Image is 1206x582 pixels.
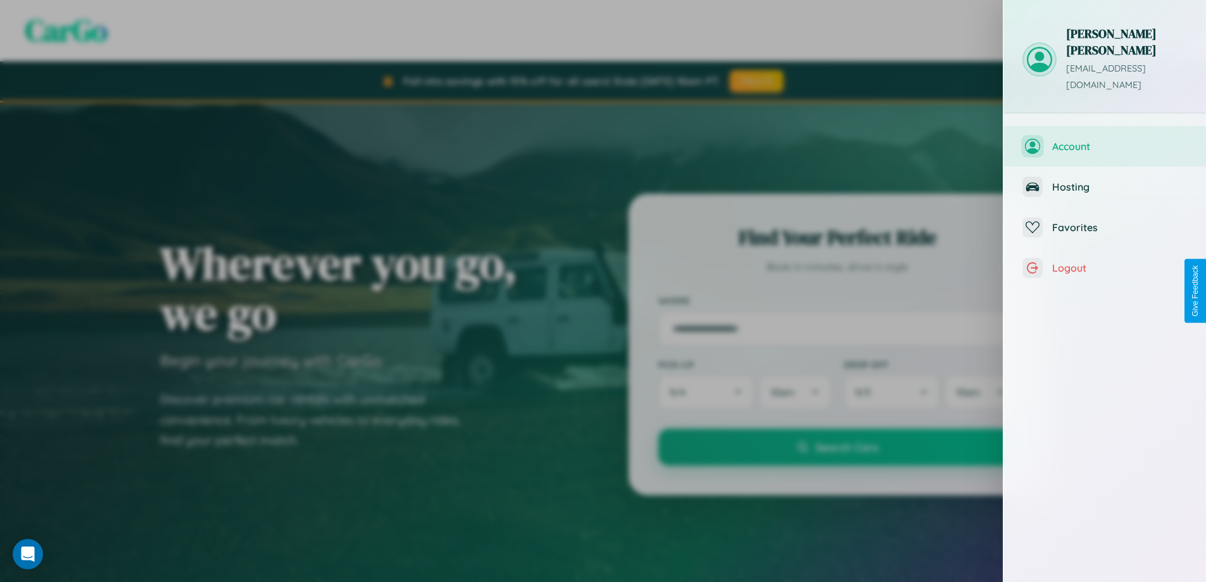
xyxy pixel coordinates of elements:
button: Logout [1003,248,1206,288]
span: Hosting [1052,180,1187,193]
span: Account [1052,140,1187,153]
div: Open Intercom Messenger [13,539,43,569]
p: [EMAIL_ADDRESS][DOMAIN_NAME] [1066,61,1187,94]
span: Logout [1052,262,1187,274]
button: Hosting [1003,167,1206,207]
h3: [PERSON_NAME] [PERSON_NAME] [1066,25,1187,58]
div: Give Feedback [1191,265,1200,317]
button: Favorites [1003,207,1206,248]
button: Account [1003,126,1206,167]
span: Favorites [1052,221,1187,234]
